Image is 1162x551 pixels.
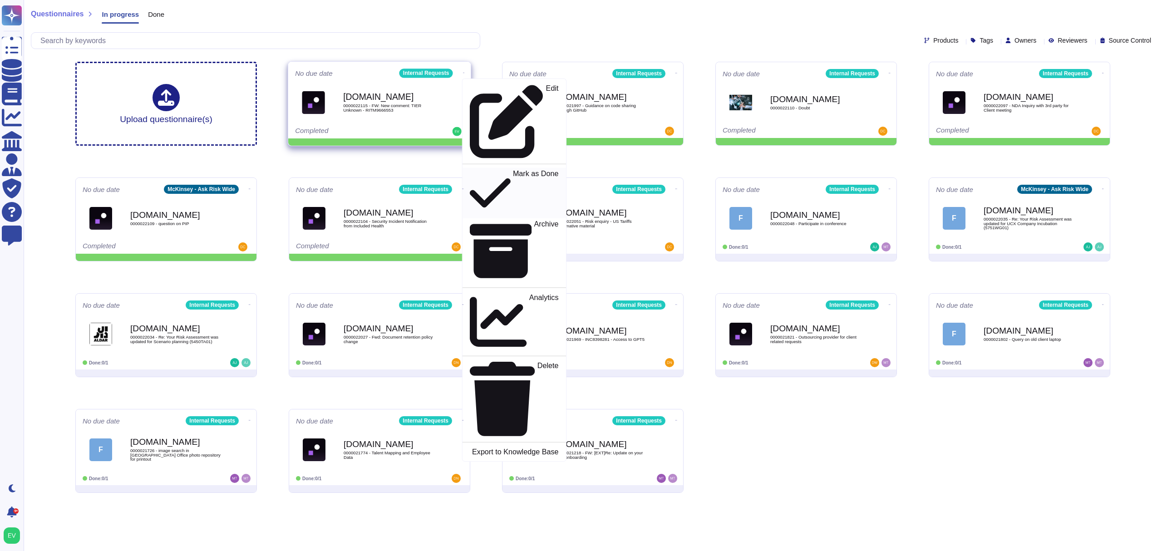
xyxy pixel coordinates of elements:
span: No due date [296,186,333,193]
img: Logo [302,91,325,114]
span: 0000022115 - FW: New comment: TIER Unknown - RITM9666553 [343,103,435,112]
img: Logo [89,323,112,345]
img: Logo [729,91,752,114]
div: Completed [936,127,1047,136]
p: Mark as Done [513,170,559,216]
span: 0000022027 - Fwd: Document retention policy change [344,335,434,344]
div: Internal Requests [1039,69,1092,78]
img: user [870,242,879,251]
span: 0000021218 - FW: [EXT]Re: Update on your EW onboarding [557,451,648,459]
p: Export to Knowledge Base [472,448,558,456]
a: Mark as Done [463,168,566,218]
span: 0000022051 - Risk enquiry - US Tariffs informative material [557,219,648,228]
div: F [943,323,965,345]
b: [DOMAIN_NAME] [984,206,1074,215]
b: [DOMAIN_NAME] [130,438,221,446]
img: user [230,474,239,483]
p: Archive [534,221,559,282]
span: No due date [83,418,120,424]
div: Internal Requests [1039,300,1092,310]
div: McKinsey - Ask Risk Wide [1017,185,1092,194]
span: Done: 0/1 [729,245,748,250]
img: user [878,127,887,136]
span: Done: 0/1 [729,360,748,365]
img: user [1083,242,1093,251]
div: Internal Requests [826,69,879,78]
img: Logo [943,91,965,114]
div: Upload questionnaire(s) [120,84,212,123]
span: No due date [509,70,547,77]
img: Logo [303,323,325,345]
span: No due date [83,302,120,309]
span: 0000022035 - Re: Your Risk Assessment was updated for UCX Company Incubation (5751WG01) [984,217,1074,230]
span: Source Control [1109,37,1151,44]
span: 0000022110 - Doubt [770,106,861,110]
b: [DOMAIN_NAME] [344,208,434,217]
img: user [1095,242,1104,251]
span: Reviewers [1058,37,1087,44]
div: Internal Requests [399,69,453,78]
span: 0000022097 - NDA Inquiry with 3rd party for Client meeting [984,103,1074,112]
a: Archive [463,218,566,284]
span: No due date [723,186,760,193]
span: No due date [723,70,760,77]
div: F [943,207,965,230]
div: F [89,438,112,461]
b: [DOMAIN_NAME] [770,95,861,103]
img: user [665,358,674,367]
img: user [870,358,879,367]
div: Completed [83,242,194,251]
a: Edit [463,83,566,160]
p: Edit [546,85,559,158]
img: user [452,474,461,483]
span: No due date [936,186,973,193]
b: [DOMAIN_NAME] [984,93,1074,101]
img: Logo [303,438,325,461]
img: user [1095,358,1104,367]
img: user [453,127,462,136]
img: user [241,474,251,483]
span: No due date [295,70,333,77]
span: Done: 0/1 [516,476,535,481]
b: [DOMAIN_NAME] [557,326,648,335]
span: 0000021997 - Guidance on code sharing through GitHub [557,103,648,112]
span: 0000021969 - INC8398281 - Access to GPT5 [557,337,648,342]
span: In progress [102,11,139,18]
div: Internal Requests [399,185,452,194]
span: Questionnaires [31,10,84,18]
span: Tags [980,37,993,44]
div: Internal Requests [612,69,665,78]
span: Done: 0/1 [942,245,961,250]
img: user [452,358,461,367]
img: user [1092,127,1101,136]
div: F [729,207,752,230]
b: [DOMAIN_NAME] [343,93,435,101]
img: user [665,242,674,251]
b: [DOMAIN_NAME] [344,324,434,333]
span: 0000021726 - image search in [GEOGRAPHIC_DATA] Office photo repository for printout [130,448,221,462]
span: No due date [296,302,333,309]
span: Done: 0/1 [89,476,108,481]
img: user [241,358,251,367]
div: Completed [295,127,408,136]
div: Internal Requests [186,416,239,425]
b: [DOMAIN_NAME] [130,211,221,219]
img: user [657,474,666,483]
b: [DOMAIN_NAME] [770,211,861,219]
b: [DOMAIN_NAME] [557,93,648,101]
span: 0000021774 - Talent Mapping and Employee Data [344,451,434,459]
b: [DOMAIN_NAME] [770,324,861,333]
span: No due date [296,418,333,424]
img: user [665,127,674,136]
span: No due date [936,302,973,309]
div: Internal Requests [399,416,452,425]
b: [DOMAIN_NAME] [344,440,434,448]
img: user [4,527,20,544]
img: user [668,474,677,483]
span: Owners [1014,37,1036,44]
b: [DOMAIN_NAME] [130,324,221,333]
img: user [881,242,891,251]
p: Analytics [529,294,559,350]
b: [DOMAIN_NAME] [557,440,648,448]
span: 0000021821 - Outsourcing provider for client related requests [770,335,861,344]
